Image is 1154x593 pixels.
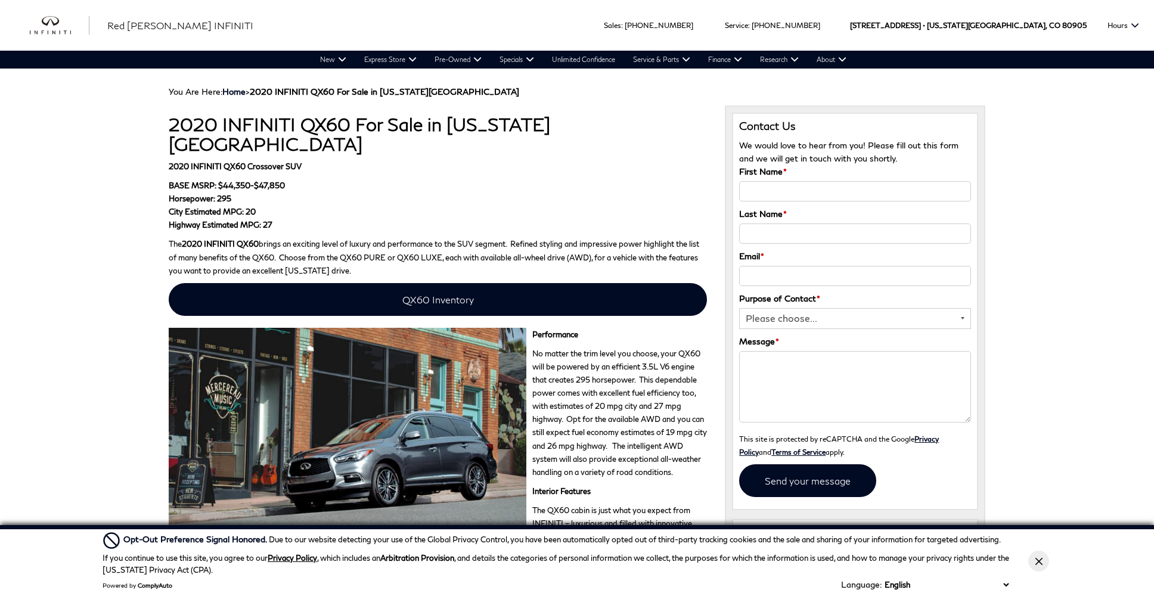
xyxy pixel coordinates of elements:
[169,114,707,154] h1: 2020 INFINITI QX60 For Sale in [US_STATE][GEOGRAPHIC_DATA]
[725,21,748,30] span: Service
[850,21,1087,30] a: [STREET_ADDRESS] • [US_STATE][GEOGRAPHIC_DATA], CO 80905
[739,120,971,133] h3: Contact Us
[103,582,172,589] div: Powered by
[808,51,855,69] a: About
[30,16,89,35] img: INFINITI
[426,51,491,69] a: Pre-Owned
[543,51,624,69] a: Unlimited Confidence
[604,21,621,30] span: Sales
[311,51,355,69] a: New
[268,553,317,563] a: Privacy Policy
[739,434,939,456] a: Privacy Policy
[491,51,543,69] a: Specials
[624,51,699,69] a: Service & Parts
[739,207,787,221] label: Last Name
[699,51,751,69] a: Finance
[222,86,519,97] span: >
[621,21,623,30] span: :
[380,553,454,563] strong: Arbitration Provision
[138,582,172,589] a: ComplyAuto
[182,239,259,249] strong: 2020 INFINITI QX60
[739,140,958,163] span: We would love to hear from you! Please fill out this form and we will get in touch with you shortly.
[169,283,707,316] a: QX60 Inventory
[169,237,707,277] p: The brings an exciting level of luxury and performance to the SUV segment. Refined styling and im...
[311,51,855,69] nav: Main Navigation
[739,434,939,456] small: This site is protected by reCAPTCHA and the Google and apply.
[222,86,246,97] a: Home
[250,86,519,97] strong: 2020 INFINITI QX60 For Sale in [US_STATE][GEOGRAPHIC_DATA]
[107,18,253,33] a: Red [PERSON_NAME] INFINITI
[123,534,269,544] span: Opt-Out Preference Signal Honored .
[625,21,693,30] a: [PHONE_NUMBER]
[739,292,820,305] label: Purpose of Contact
[841,580,882,589] div: Language:
[169,181,285,229] strong: BASE MSRP: $44,350-$47,850 Horsepower: 295 City Estimated MPG: 20 Highway Estimated MPG: 27
[739,335,779,348] label: Message
[107,20,253,31] span: Red [PERSON_NAME] INFINITI
[739,464,876,497] input: Send your message
[169,328,526,529] img: 2020 INFINITI QX60
[169,162,302,171] strong: 2020 INFINITI QX60 Crossover SUV
[532,330,578,339] strong: Performance
[751,51,808,69] a: Research
[532,486,591,496] strong: Interior Features
[103,553,1009,575] p: If you continue to use this site, you agree to our , which includes an , and details the categori...
[739,250,764,263] label: Email
[739,165,787,178] label: First Name
[30,16,89,35] a: infiniti
[169,86,985,97] div: Breadcrumbs
[882,579,1012,591] select: Language Select
[748,21,750,30] span: :
[123,533,1001,546] div: Due to our website detecting your use of the Global Privacy Control, you have been automatically ...
[771,448,826,456] a: Terms of Service
[355,51,426,69] a: Express Store
[752,21,820,30] a: [PHONE_NUMBER]
[1028,551,1049,572] button: Close Button
[169,86,519,97] span: You Are Here:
